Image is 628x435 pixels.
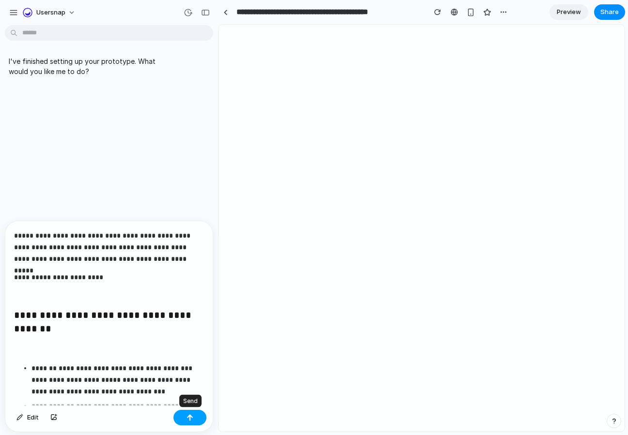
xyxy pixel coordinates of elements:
span: Usersnap [36,8,65,17]
button: Usersnap [19,5,80,20]
button: Share [594,4,625,20]
span: Edit [27,413,39,422]
span: Preview [557,7,581,17]
button: Edit [12,410,44,425]
p: I've finished setting up your prototype. What would you like me to do? [9,56,171,76]
a: Preview [549,4,588,20]
div: Send [179,395,202,407]
span: Share [600,7,619,17]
